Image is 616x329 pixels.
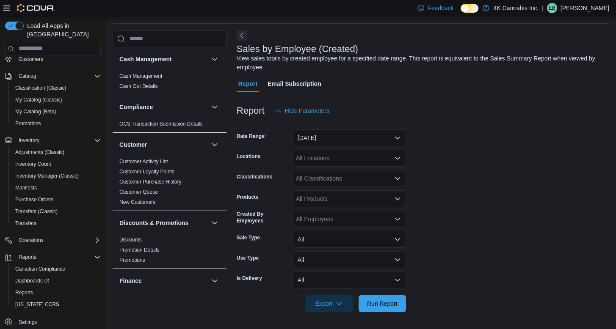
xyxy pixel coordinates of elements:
[8,275,104,287] a: Dashboards
[12,299,63,310] a: [US_STATE] CCRS
[210,276,220,286] button: Finance
[8,158,104,170] button: Inventory Count
[15,252,101,262] span: Reports
[2,70,104,82] button: Catalog
[119,169,174,175] a: Customer Loyalty Points
[2,134,104,146] button: Inventory
[12,107,60,117] a: My Catalog (Beta)
[15,235,47,245] button: Operations
[15,135,101,145] span: Inventory
[15,266,65,272] span: Canadian Compliance
[119,55,172,63] h3: Cash Management
[12,195,57,205] a: Purchase Orders
[119,277,142,285] h3: Finance
[12,171,82,181] a: Inventory Manager (Classic)
[237,106,265,116] h3: Report
[12,276,101,286] span: Dashboards
[293,251,406,268] button: All
[237,275,262,282] label: Is Delivery
[8,217,104,229] button: Transfers
[8,146,104,158] button: Adjustments (Classic)
[119,73,162,80] span: Cash Management
[237,173,273,180] label: Classifications
[394,216,401,222] button: Open list of options
[119,159,168,164] a: Customer Activity List
[305,295,353,312] button: Export
[119,199,155,205] a: New Customers
[119,277,208,285] button: Finance
[237,255,259,261] label: Use Type
[113,293,227,316] div: Finance
[394,195,401,202] button: Open list of options
[119,219,188,227] h3: Discounts & Promotions
[12,118,44,129] a: Promotions
[15,71,101,81] span: Catalog
[15,120,41,127] span: Promotions
[547,3,557,13] div: Eric Bayne
[119,257,145,263] span: Promotions
[8,299,104,310] button: [US_STATE] CCRS
[119,189,158,195] span: Customer Queue
[12,206,101,217] span: Transfers (Classic)
[268,75,321,92] span: Email Subscription
[210,140,220,150] button: Customer
[119,55,208,63] button: Cash Management
[210,54,220,64] button: Cash Management
[119,219,208,227] button: Discounts & Promotions
[8,263,104,275] button: Canadian Compliance
[12,147,68,157] a: Adjustments (Classic)
[19,137,39,144] span: Inventory
[19,319,37,326] span: Settings
[367,299,398,308] span: Run Report
[2,53,104,65] button: Customers
[119,83,158,90] span: Cash Out Details
[8,194,104,206] button: Purchase Orders
[113,156,227,211] div: Customer
[8,206,104,217] button: Transfers (Classic)
[12,206,61,217] a: Transfers (Classic)
[119,199,155,206] span: New Customers
[237,194,259,200] label: Products
[15,149,64,156] span: Adjustments (Classic)
[119,140,147,149] h3: Customer
[8,287,104,299] button: Reports
[113,119,227,132] div: Compliance
[542,3,544,13] p: |
[113,235,227,269] div: Discounts & Promotions
[12,276,52,286] a: Dashboards
[15,196,54,203] span: Purchase Orders
[310,295,348,312] span: Export
[15,135,43,145] button: Inventory
[15,317,40,327] a: Settings
[494,3,539,13] p: 4K Cannabis Inc.
[119,237,142,243] a: Discounts
[12,159,55,169] a: Inventory Count
[271,102,333,119] button: Hide Parameters
[119,158,168,165] span: Customer Activity List
[12,171,101,181] span: Inventory Manager (Classic)
[428,4,453,12] span: Feedback
[119,178,182,185] span: Customer Purchase History
[12,95,101,105] span: My Catalog (Classic)
[12,288,101,298] span: Reports
[17,4,55,12] img: Cova
[8,106,104,118] button: My Catalog (Beta)
[8,170,104,182] button: Inventory Manager (Classic)
[15,173,79,179] span: Inventory Manager (Classic)
[119,247,160,253] span: Promotion Details
[119,83,158,89] a: Cash Out Details
[12,218,101,228] span: Transfers
[237,30,247,41] button: Next
[15,161,51,167] span: Inventory Count
[15,54,47,64] a: Customers
[8,82,104,94] button: Classification (Classic)
[237,211,289,224] label: Created By Employees
[359,295,406,312] button: Run Report
[15,289,33,296] span: Reports
[237,153,261,160] label: Locations
[15,277,49,284] span: Dashboards
[15,184,37,191] span: Manifests
[12,264,69,274] a: Canadian Compliance
[15,301,59,308] span: [US_STATE] CCRS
